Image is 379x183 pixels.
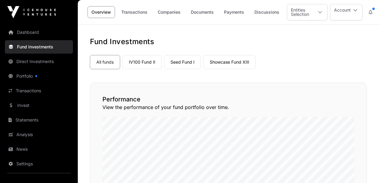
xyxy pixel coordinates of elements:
a: Transactions [117,6,151,18]
p: View the performance of your fund portfolio over time. [102,104,354,111]
h2: Performance [102,95,354,104]
a: Companies [154,6,184,18]
iframe: Chat Widget [349,154,379,183]
a: Direct Investments [5,55,73,68]
button: Account [330,4,363,20]
a: Transactions [5,84,73,97]
a: Statements [5,113,73,127]
a: Settings [5,157,73,171]
a: Analysis [5,128,73,141]
h1: Fund Investments [90,37,367,47]
img: Icehouse Ventures Logo [7,6,56,18]
a: Seed Fund I [164,55,201,69]
a: IV100 Fund II [122,55,162,69]
a: Dashboard [5,26,73,39]
a: Showcase Fund XIII [203,55,256,69]
a: Payments [220,6,248,18]
a: Discussions [250,6,283,18]
a: Overview [88,6,115,18]
a: News [5,143,73,156]
a: All funds [90,55,120,69]
a: Portfolio [5,69,73,83]
a: Invest [5,99,73,112]
div: Entities Selection [287,4,313,20]
a: Documents [187,6,218,18]
a: Fund Investments [5,40,73,54]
